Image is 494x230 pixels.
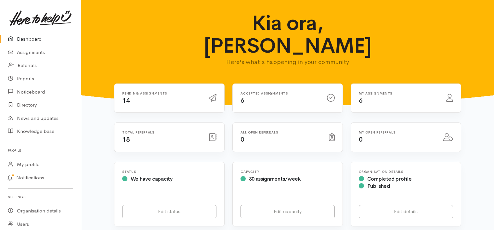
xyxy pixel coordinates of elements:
span: 0 [359,135,363,144]
a: Edit capacity [240,205,335,218]
p: Here's what's happening in your community [192,57,383,67]
h6: All open referrals [240,131,321,134]
h6: Profile [8,146,73,155]
span: 6 [359,96,363,105]
span: 30 assignments/week [249,175,301,182]
span: Completed profile [367,175,412,182]
h6: Accepted assignments [240,92,319,95]
span: We have capacity [131,175,173,182]
h6: My open referrals [359,131,435,134]
h1: Kia ora, [PERSON_NAME] [192,12,383,57]
h6: Capacity [240,170,335,173]
a: Edit details [359,205,453,218]
h6: My assignments [359,92,438,95]
h6: Total referrals [122,131,201,134]
h6: Pending assignments [122,92,201,95]
a: Edit status [122,205,216,218]
span: 0 [240,135,244,144]
span: 14 [122,96,130,105]
span: 18 [122,135,130,144]
h6: Settings [8,193,73,201]
span: Published [367,183,390,189]
h6: Organisation Details [359,170,453,173]
h6: Status [122,170,216,173]
span: 6 [240,96,244,105]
